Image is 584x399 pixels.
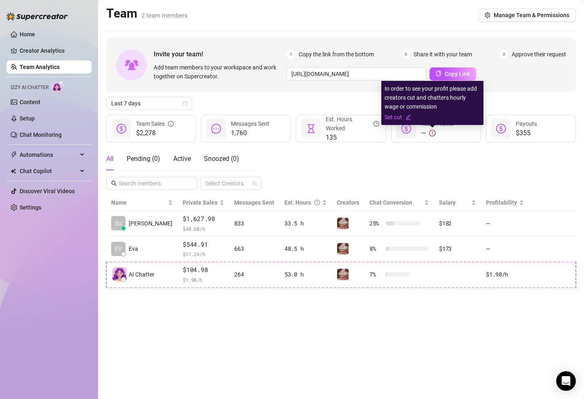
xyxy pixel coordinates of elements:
div: All [106,154,114,164]
span: calendar [183,101,188,106]
span: 25 % [369,219,383,228]
span: Eva [129,244,138,253]
span: 1 [286,50,295,59]
div: 833 [234,219,275,228]
span: message [211,124,221,134]
span: Salary [439,199,456,206]
span: 2 team members [141,12,188,19]
span: thunderbolt [11,152,17,158]
a: Settings [20,204,41,211]
span: Name [111,198,166,207]
span: question-circle [314,198,320,207]
span: Messages Sent [234,199,274,206]
span: Manage Team & Permissions [494,12,569,18]
button: Manage Team & Permissions [478,9,576,22]
a: Setup [20,115,35,122]
span: Share it with your team [414,50,472,59]
span: $1,627.98 [183,214,224,224]
div: 264 [234,270,275,279]
a: Chat Monitoring [20,132,62,138]
span: Copy the link from the bottom [299,50,374,59]
img: logo-BBDzfeDw.svg [7,12,68,20]
span: $544.91 [183,240,224,250]
span: hourglass [306,124,316,134]
div: In order to see your profit please add creators cut and chatters hourly wage or commission [385,84,480,122]
span: 1,760 [231,128,269,138]
img: Chat Copilot [11,168,16,174]
span: Invite your team! [154,49,286,59]
span: Izzy AI Chatter [11,84,49,91]
span: $104.98 [183,265,224,275]
span: setting [485,12,490,18]
div: Open Intercom Messenger [556,371,576,391]
span: Payouts [516,120,537,127]
img: AI Chatter [52,80,65,92]
span: team [252,181,257,186]
span: $ 48.60 /h [183,225,224,233]
span: Private Sales [183,199,217,206]
div: — [421,128,453,138]
span: Copy Link [445,71,470,77]
span: Profitability [486,199,517,206]
span: 3 [499,50,508,59]
span: Chat Conversion [369,199,412,206]
h2: Team [106,6,188,21]
span: [PERSON_NAME] [129,219,172,228]
div: $1.98 /h [486,270,524,279]
img: izzy-ai-chatter-avatar-DDCN_rTZ.svg [112,267,127,281]
th: Creators [332,195,365,211]
a: Discover Viral Videos [20,188,75,194]
span: 2 [401,50,410,59]
input: Search members [119,179,186,188]
span: Automations [20,148,78,161]
span: 7 % [369,270,383,279]
span: Add team members to your workspace and work together on Supercreator. [154,63,283,81]
span: Approve their request [512,50,566,59]
div: 48.5 h [284,244,327,253]
div: Pending ( 0 ) [127,154,160,164]
div: Est. Hours [284,198,320,207]
span: SU [115,219,122,228]
div: 33.5 h [284,219,327,228]
span: Active [173,155,191,163]
span: dollar-circle [116,124,126,134]
span: AI Chatter [129,270,154,279]
th: Name [106,195,178,211]
div: Est. Hours Worked [326,115,379,133]
span: 8 % [369,244,383,253]
span: Chat Copilot [20,165,78,178]
span: Messages Sent [231,120,269,127]
span: 135 [326,133,379,143]
span: $ 1.98 /h [183,276,224,284]
div: 663 [234,244,275,253]
span: search [111,181,117,186]
img: Susanna [337,243,349,254]
a: Creator Analytics [20,44,85,57]
button: Copy Link [430,67,476,80]
span: $355 [516,128,537,138]
a: Home [20,31,35,38]
img: Susanna [337,269,349,280]
span: copy [436,71,441,76]
img: Susanna [337,218,349,229]
span: question-circle [374,115,379,133]
span: $ 11.24 /h [183,250,224,258]
a: Set cutedit [385,113,480,122]
span: EV [115,244,122,253]
div: 53.0 h [284,270,327,279]
span: Snoozed ( 0 ) [204,155,239,163]
td: — [481,211,529,236]
div: $182 [439,219,476,228]
div: Team Sales [136,119,174,128]
div: $173 [439,244,476,253]
span: dollar-circle [496,124,506,134]
span: exclamation-circle [429,130,436,136]
span: $2,278 [136,128,174,138]
span: edit [405,114,411,120]
a: Content [20,99,40,105]
span: Last 7 days [111,97,187,109]
span: info-circle [168,119,174,128]
a: Team Analytics [20,64,60,70]
td: — [481,236,529,262]
span: dollar-circle [401,124,411,134]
